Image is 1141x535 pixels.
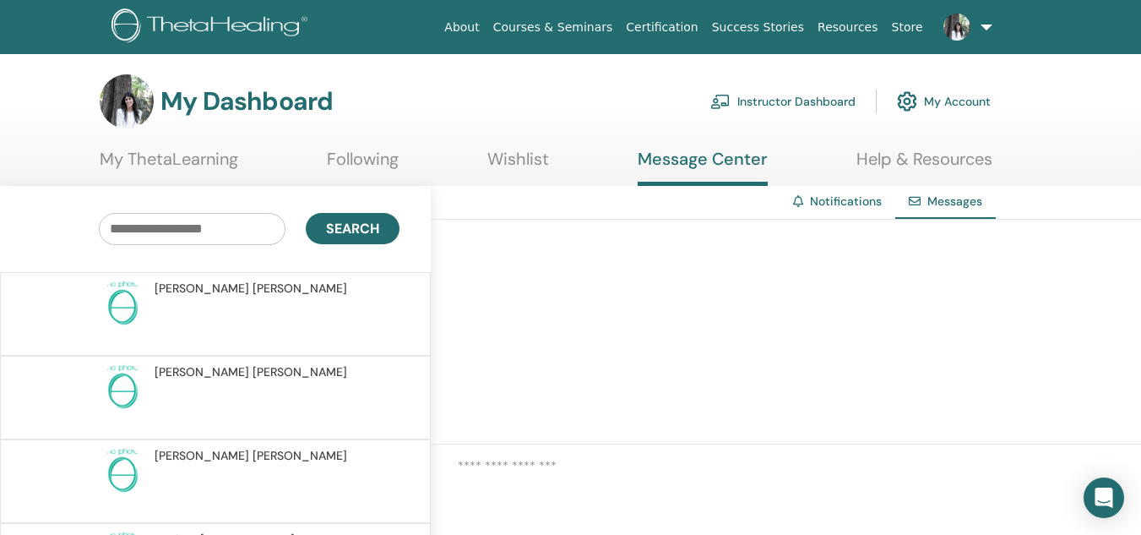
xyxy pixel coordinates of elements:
[638,149,768,186] a: Message Center
[710,94,731,109] img: chalkboard-teacher.svg
[99,447,146,494] img: no-photo.png
[99,280,146,327] img: no-photo.png
[885,12,930,43] a: Store
[897,87,917,116] img: cog.svg
[856,149,992,182] a: Help & Resources
[710,83,856,120] a: Instructor Dashboard
[810,194,882,209] a: Notifications
[619,12,704,43] a: Certification
[100,74,154,128] img: default.jpg
[486,12,620,43] a: Courses & Seminars
[160,86,333,117] h3: My Dashboard
[1084,478,1124,518] div: Open Intercom Messenger
[111,8,313,46] img: logo.png
[811,12,885,43] a: Resources
[897,83,991,120] a: My Account
[155,363,347,381] span: [PERSON_NAME] [PERSON_NAME]
[705,12,811,43] a: Success Stories
[155,280,347,298] span: [PERSON_NAME] [PERSON_NAME]
[437,12,486,43] a: About
[306,213,399,244] button: Search
[487,149,549,182] a: Wishlist
[943,14,970,41] img: default.jpg
[99,363,146,411] img: no-photo.png
[327,149,399,182] a: Following
[100,149,238,182] a: My ThetaLearning
[326,220,379,237] span: Search
[155,447,347,465] span: [PERSON_NAME] [PERSON_NAME]
[927,194,982,209] span: Messages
